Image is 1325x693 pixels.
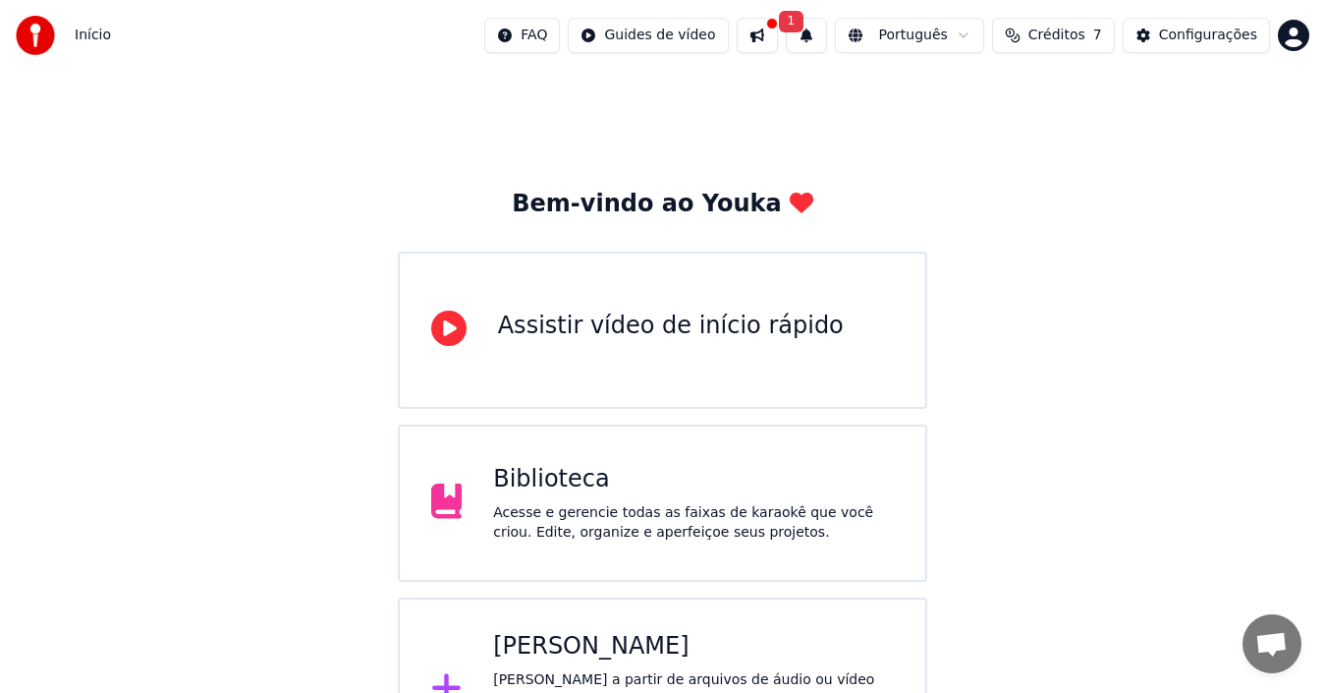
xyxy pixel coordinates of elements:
[75,26,111,45] nav: breadcrumb
[1028,26,1085,45] span: Créditos
[992,18,1115,53] button: Créditos7
[1123,18,1270,53] button: Configurações
[779,11,804,32] span: 1
[75,26,111,45] span: Início
[16,16,55,55] img: youka
[493,464,894,495] div: Biblioteca
[1093,26,1102,45] span: 7
[568,18,728,53] button: Guides de vídeo
[484,18,560,53] button: FAQ
[1159,26,1257,45] div: Configurações
[493,503,894,543] div: Acesse e gerencie todas as faixas de karaokê que você criou. Edite, organize e aperfeiçoe seus pr...
[786,18,827,53] button: 1
[1242,614,1301,673] div: Bate-papo aberto
[493,631,894,663] div: [PERSON_NAME]
[512,189,812,220] div: Bem-vindo ao Youka
[498,311,844,342] div: Assistir vídeo de início rápido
